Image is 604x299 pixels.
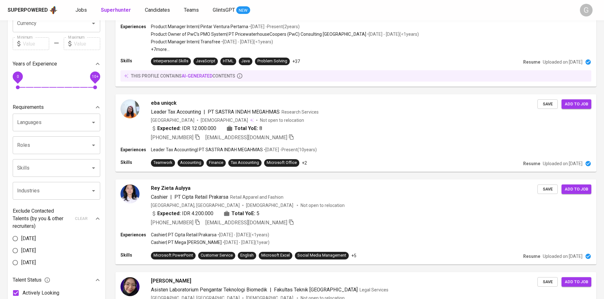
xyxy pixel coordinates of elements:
span: GlintsGPT [213,7,235,13]
p: • [DATE] - [DATE] ( 1 year ) [222,239,270,246]
p: Leader Tax Accounting | PT SASTRA INDAH MEGAHMAS [151,146,263,153]
p: Skills [120,252,151,258]
span: Teams [184,7,199,13]
img: e8fe0dbd98f3638c70723784e5c1dcf6.jpeg [120,184,140,203]
button: Add to job [562,184,591,194]
button: Save [537,277,558,287]
span: Leader Tax Accounting [151,109,201,115]
p: Uploaded on [DATE] [543,59,582,65]
span: [EMAIL_ADDRESS][DOMAIN_NAME] [205,134,287,140]
a: Jobs [75,6,88,14]
p: this profile contains contents [131,73,235,79]
button: Open [89,164,98,172]
div: Finance [209,160,223,166]
span: NEW [236,7,250,14]
span: [DATE] [21,247,36,254]
img: app logo [49,5,58,15]
div: Requirements [13,101,100,114]
p: Experiences [120,146,151,153]
img: f7f4380bb7e5dc3330fb1b434fb8c688.jpg [120,99,140,118]
span: PT Cipta Retail Prakarsa [174,194,228,200]
button: Save [537,99,558,109]
a: eba uniqckLeader Tax Accounting|PT SASTRA INDAH MEGAHMASResearch Services[GEOGRAPHIC_DATA][DEMOGR... [115,94,596,172]
span: Talent Status [13,276,50,284]
button: Add to job [562,277,591,287]
button: Save [537,184,558,194]
div: JavaScript [196,58,215,64]
p: +37 [292,58,300,65]
span: Candidates [145,7,170,13]
div: Superpowered [8,7,48,14]
b: Total YoE: [231,210,255,217]
span: Legal Services [360,287,388,292]
div: Accounting [180,160,201,166]
span: AI-generated [182,73,212,78]
p: Cashier | PT Cipta Retail Prakarsa [151,232,217,238]
input: Value [23,37,49,50]
b: Total YoE: [234,125,258,132]
div: IDR 12.000.000 [151,125,216,132]
p: Resume [523,160,540,167]
span: [PHONE_NUMBER] [151,220,193,226]
div: Problem Solving [257,58,287,64]
span: | [204,108,205,116]
div: Exclude Contacted Talents (by you & other recruiters)clear [13,207,100,230]
span: Retail Apparel and Fashion [230,195,283,200]
div: [GEOGRAPHIC_DATA], [GEOGRAPHIC_DATA] [151,202,240,209]
span: 8 [259,125,262,132]
p: Years of Experience [13,60,57,68]
span: Fakultas Teknik [GEOGRAPHIC_DATA] [274,287,358,293]
p: Not open to relocation [260,117,304,123]
div: Microsoft Office [267,160,297,166]
button: Open [89,118,98,127]
p: Cashier | PT Mega [PERSON_NAME] [151,239,222,246]
div: G [580,4,593,16]
p: Experiences [120,23,151,30]
b: Expected: [157,210,181,217]
div: English [240,252,254,259]
p: Uploaded on [DATE] [543,253,582,259]
b: Superhunter [101,7,131,13]
span: | [270,286,271,294]
p: +5 [351,252,356,259]
p: Resume [523,253,540,259]
p: • [DATE] - Present ( 10 years ) [263,146,317,153]
div: Customer Service [201,252,233,259]
a: Rey Zieta AulyyaCashier|PT Cipta Retail PrakarsaRetail Apparel and Fashion[GEOGRAPHIC_DATA], [GEO... [115,179,596,265]
div: Interpersonal Skills [153,58,188,64]
a: GlintsGPT NEW [213,6,250,14]
div: HTML [223,58,234,64]
a: Superpoweredapp logo [8,5,58,15]
div: Tax Accounting [231,160,259,166]
span: [PERSON_NAME] [151,277,191,285]
span: [EMAIL_ADDRESS][DOMAIN_NAME] [205,220,287,226]
span: Save [541,278,555,286]
p: Experiences [120,232,151,238]
span: eba uniqck [151,99,177,107]
div: Talent Status [13,274,100,286]
span: Asisten Laboratorium Pengantar Teknologi Biomedik [151,287,267,293]
p: +2 [302,160,307,166]
span: Add to job [565,278,588,286]
div: Microsoft Excel [261,252,290,259]
p: +7 more ... [151,46,419,53]
div: Social Media Management [297,252,346,259]
span: 10+ [92,74,98,79]
p: Product Manager Intern | Transfree [151,39,220,45]
span: [PHONE_NUMBER] [151,134,193,140]
div: Java [241,58,250,64]
span: Rey Zieta Aulyya [151,184,191,192]
p: • [DATE] - [DATE] ( <1 years ) [220,39,273,45]
span: Research Services [282,109,319,115]
p: Resume [523,59,540,65]
span: Save [541,101,555,108]
span: Cashier [151,194,168,200]
span: | [170,193,172,201]
p: Product Owner of PwC’s PMO System | PT PricewaterhouseCoopers (PwC) Consulting [GEOGRAPHIC_DATA] [151,31,366,37]
div: Microsoft PowerPoint [153,252,193,259]
span: Jobs [75,7,87,13]
span: PT SASTRA INDAH MEGAHMAS [208,109,280,115]
button: Open [89,19,98,28]
div: Teamwork [153,160,172,166]
button: Open [89,141,98,150]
